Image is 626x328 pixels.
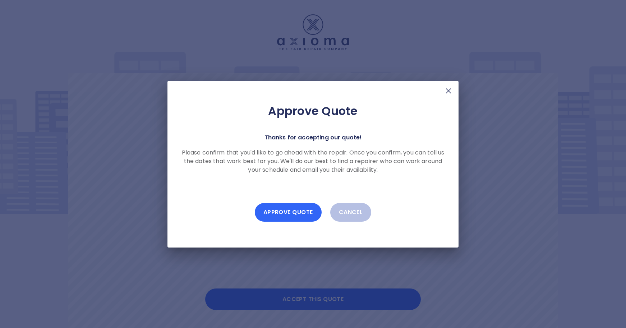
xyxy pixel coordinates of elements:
[264,133,362,143] p: Thanks for accepting our quote!
[255,203,322,222] button: Approve Quote
[444,87,453,95] img: X Mark
[179,148,447,174] p: Please confirm that you'd like to go ahead with the repair. Once you confirm, you can tell us the...
[179,104,447,118] h2: Approve Quote
[330,203,372,222] button: Cancel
